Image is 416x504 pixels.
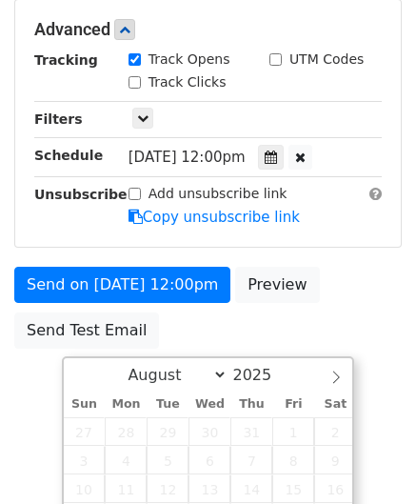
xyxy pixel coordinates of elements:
[147,398,188,411] span: Tue
[105,398,147,411] span: Mon
[230,398,272,411] span: Thu
[14,267,230,303] a: Send on [DATE] 12:00pm
[34,52,98,68] strong: Tracking
[105,417,147,446] span: July 28, 2025
[289,50,364,70] label: UTM Codes
[272,417,314,446] span: August 1, 2025
[34,187,128,202] strong: Unsubscribe
[188,398,230,411] span: Wed
[64,417,106,446] span: July 27, 2025
[64,446,106,474] span: August 3, 2025
[14,312,159,349] a: Send Test Email
[147,474,188,503] span: August 12, 2025
[272,398,314,411] span: Fri
[314,474,356,503] span: August 16, 2025
[314,446,356,474] span: August 9, 2025
[129,209,300,226] a: Copy unsubscribe link
[188,446,230,474] span: August 6, 2025
[129,149,246,166] span: [DATE] 12:00pm
[147,446,188,474] span: August 5, 2025
[230,446,272,474] span: August 7, 2025
[230,474,272,503] span: August 14, 2025
[34,19,382,40] h5: Advanced
[230,417,272,446] span: July 31, 2025
[147,417,188,446] span: July 29, 2025
[64,474,106,503] span: August 10, 2025
[149,72,227,92] label: Track Clicks
[149,184,287,204] label: Add unsubscribe link
[149,50,230,70] label: Track Opens
[105,474,147,503] span: August 11, 2025
[228,366,296,384] input: Year
[321,413,416,504] iframe: Chat Widget
[188,474,230,503] span: August 13, 2025
[272,446,314,474] span: August 8, 2025
[235,267,319,303] a: Preview
[314,398,356,411] span: Sat
[188,417,230,446] span: July 30, 2025
[272,474,314,503] span: August 15, 2025
[64,398,106,411] span: Sun
[314,417,356,446] span: August 2, 2025
[105,446,147,474] span: August 4, 2025
[34,111,83,127] strong: Filters
[34,148,103,163] strong: Schedule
